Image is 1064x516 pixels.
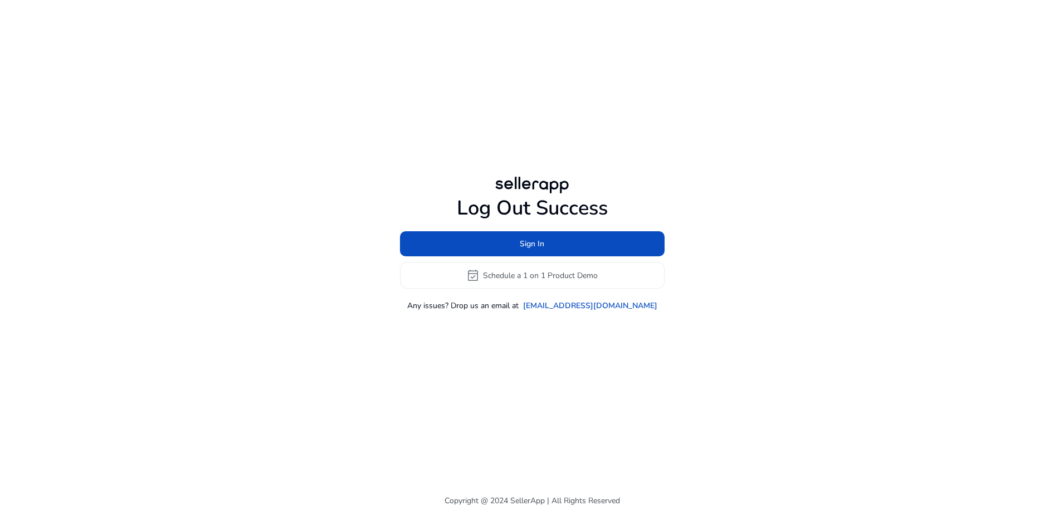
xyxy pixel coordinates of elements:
span: event_available [466,269,480,282]
span: Sign In [520,238,544,250]
h1: Log Out Success [400,196,665,220]
a: [EMAIL_ADDRESS][DOMAIN_NAME] [523,300,657,311]
button: Sign In [400,231,665,256]
button: event_availableSchedule a 1 on 1 Product Demo [400,262,665,289]
p: Any issues? Drop us an email at [407,300,519,311]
